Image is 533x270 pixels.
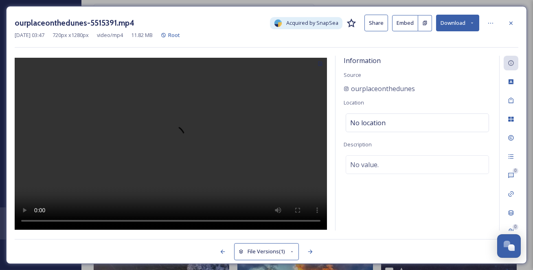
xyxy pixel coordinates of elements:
span: Acquired by SnapSea [286,19,338,27]
span: ourplaceonthedunes [351,84,415,94]
span: Information [344,56,381,65]
a: ourplaceonthedunes [344,84,415,94]
h3: ourplaceonthedunes-5515391.mp4 [15,17,134,29]
button: File Versions(1) [234,243,299,260]
button: Open Chat [497,234,521,258]
img: snapsea-logo.png [274,19,282,27]
span: Source [344,71,361,78]
span: No value. [350,160,379,170]
button: Download [436,15,479,31]
span: Root [168,31,180,39]
span: Location [344,99,364,106]
span: video/mp4 [97,31,123,39]
button: Embed [392,15,418,31]
span: No location [350,118,386,128]
span: [DATE] 03:47 [15,31,44,39]
div: 0 [513,224,518,230]
div: 0 [513,168,518,174]
span: Description [344,141,372,148]
span: 720 px x 1280 px [53,31,89,39]
span: 11.82 MB [131,31,153,39]
button: Share [364,15,388,31]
